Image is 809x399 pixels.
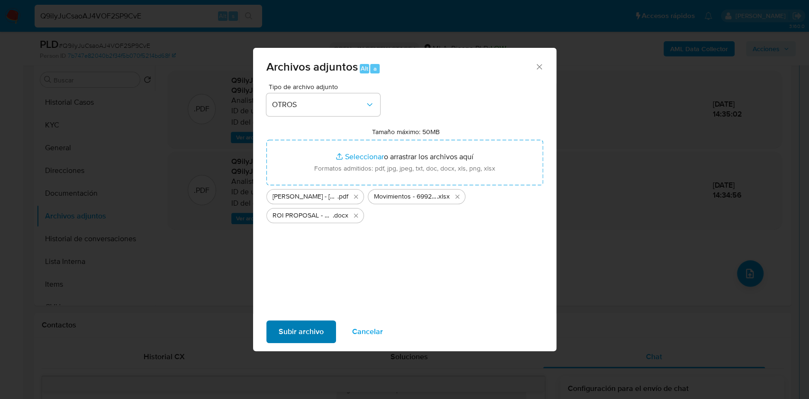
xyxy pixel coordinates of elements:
span: Movimientos - 699271947 - Q9ilyJuCsaoAJ4VOF2SP9CvE [374,192,437,201]
span: .docx [333,211,348,220]
button: OTROS [266,93,380,116]
button: Subir archivo [266,320,336,343]
span: a [373,64,377,73]
ul: Archivos seleccionados [266,185,543,223]
button: Eliminar Belen Maldonado - NOSIS - AGOSTO 2025.pdf [350,191,362,202]
span: .xlsx [437,192,450,201]
span: Tipo de archivo adjunto [269,83,382,90]
span: Alt [361,64,368,73]
span: OTROS [272,100,365,109]
span: [PERSON_NAME] - [PERSON_NAME] 2025 [273,192,337,201]
button: Cerrar [535,62,543,71]
span: .pdf [337,192,348,201]
span: ROI PROPOSAL - Caselog Q9ilyJuCsaoAJ4VOF2SP9CvE_2025_08_19_16_04_16 [273,211,333,220]
span: Cancelar [352,321,383,342]
span: Archivos adjuntos [266,58,358,75]
button: Eliminar ROI PROPOSAL - Caselog Q9ilyJuCsaoAJ4VOF2SP9CvE_2025_08_19_16_04_16.docx [350,210,362,221]
button: Eliminar Movimientos - 699271947 - Q9ilyJuCsaoAJ4VOF2SP9CvE.xlsx [452,191,463,202]
label: Tamaño máximo: 50MB [372,127,440,136]
span: Subir archivo [279,321,324,342]
button: Cancelar [340,320,395,343]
